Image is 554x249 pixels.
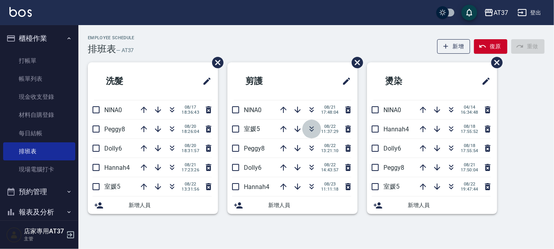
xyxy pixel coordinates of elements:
[321,187,339,192] span: 11:11:18
[461,182,478,187] span: 08/22
[383,106,401,114] span: NINA0
[227,196,358,214] div: 新增人員
[461,5,477,20] button: save
[6,227,22,243] img: Person
[321,143,339,148] span: 08/22
[244,183,269,191] span: Hannah4
[88,44,116,55] h3: 排班表
[182,162,199,167] span: 08/21
[321,129,339,134] span: 11:37:29
[88,196,218,214] div: 新增人員
[129,201,212,209] span: 新增人員
[244,106,262,114] span: NINA0
[461,124,478,129] span: 08/18
[3,88,75,106] a: 現金收支登錄
[3,70,75,88] a: 帳單列表
[116,46,134,55] h6: — AT37
[408,201,491,209] span: 新增人員
[437,39,470,54] button: 新增
[321,167,339,173] span: 14:43:57
[3,106,75,124] a: 材料自購登錄
[461,129,478,134] span: 17:55:52
[461,110,478,115] span: 16:34:48
[244,164,262,171] span: Dolly6
[321,162,339,167] span: 08/22
[383,183,400,190] span: 室媛5
[234,67,306,95] h2: 剪護
[182,124,199,129] span: 08/20
[24,227,64,235] h5: 店家專用AT37
[3,52,75,70] a: 打帳單
[321,182,339,187] span: 08/23
[461,162,478,167] span: 08/21
[461,143,478,148] span: 08/18
[461,187,478,192] span: 19:47:44
[104,125,125,133] span: Peggy8
[477,72,491,91] span: 修改班表的標題
[383,164,404,171] span: Peggy8
[494,8,508,18] div: AT37
[373,67,445,95] h2: 燙染
[24,235,64,242] p: 主管
[182,129,199,134] span: 18:26:04
[461,105,478,110] span: 04/14
[94,67,166,95] h2: 洗髮
[104,183,120,190] span: 室媛5
[3,142,75,160] a: 排班表
[321,110,339,115] span: 17:48:04
[182,148,199,153] span: 18:31:57
[474,39,507,54] button: 復原
[104,106,122,114] span: NINA0
[9,7,32,17] img: Logo
[481,5,511,21] button: AT37
[206,51,225,74] span: 刪除班表
[383,125,409,133] span: Hannah4
[3,182,75,202] button: 預約管理
[182,182,199,187] span: 08/22
[321,148,339,153] span: 13:21:10
[88,35,134,40] h2: Employee Schedule
[3,202,75,222] button: 報表及分析
[244,125,260,133] span: 室媛5
[244,145,265,152] span: Peggy8
[321,124,339,129] span: 08/22
[182,167,199,173] span: 17:23:26
[337,72,351,91] span: 修改班表的標題
[367,196,497,214] div: 新增人員
[485,51,504,74] span: 刪除班表
[182,143,199,148] span: 08/20
[104,145,122,152] span: Dolly6
[383,145,401,152] span: Dolly6
[514,5,545,20] button: 登出
[182,105,199,110] span: 08/17
[268,201,351,209] span: 新增人員
[198,72,212,91] span: 修改班表的標題
[461,148,478,153] span: 17:55:54
[3,160,75,178] a: 現場電腦打卡
[3,28,75,49] button: 櫃檯作業
[3,124,75,142] a: 每日結帳
[461,167,478,173] span: 17:50:04
[182,110,199,115] span: 18:36:43
[104,164,130,171] span: Hannah4
[321,105,339,110] span: 08/21
[182,187,199,192] span: 13:31:56
[346,51,364,74] span: 刪除班表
